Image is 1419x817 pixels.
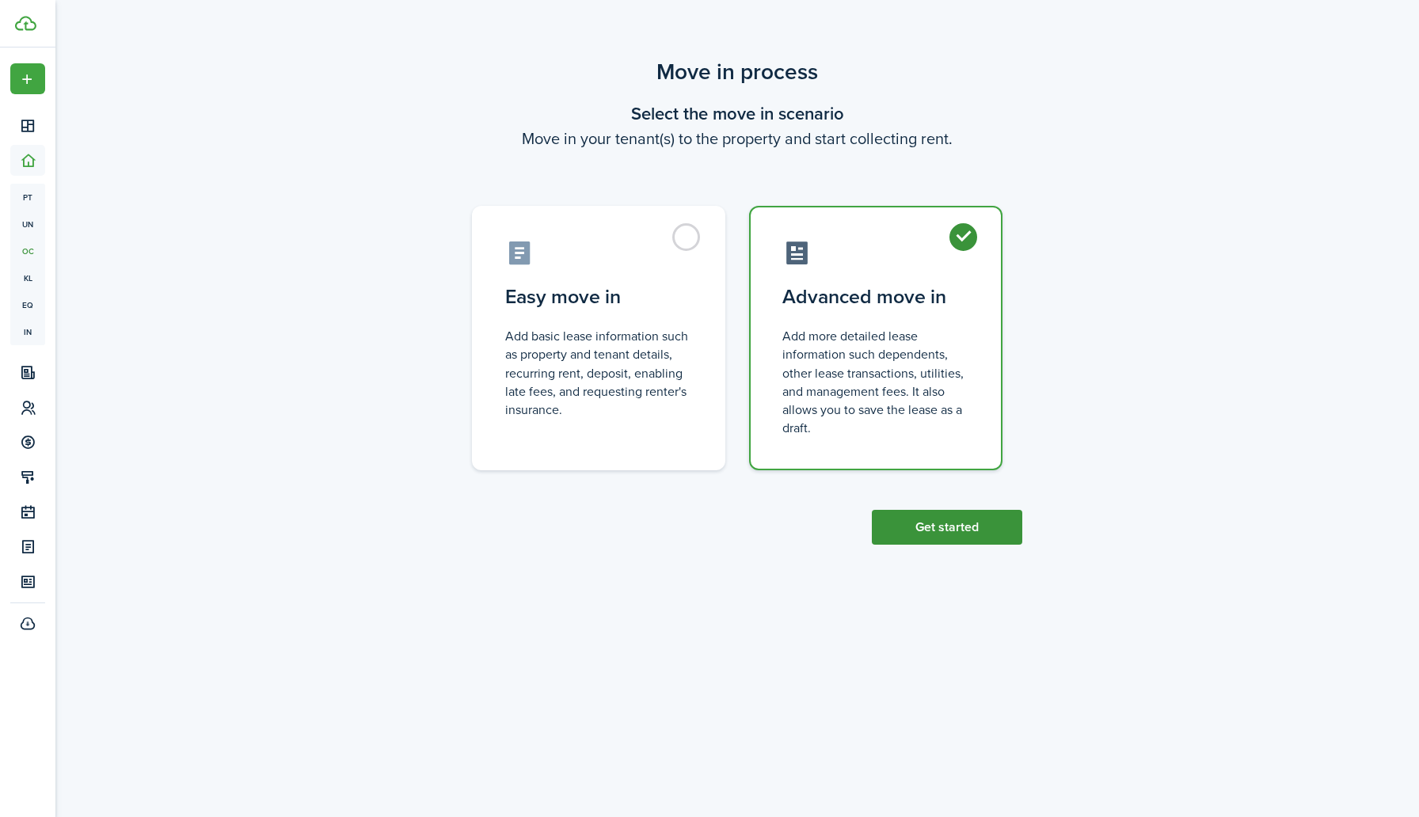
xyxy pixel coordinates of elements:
[782,327,969,437] control-radio-card-description: Add more detailed lease information such dependents, other lease transactions, utilities, and man...
[452,101,1022,127] wizard-step-header-title: Select the move in scenario
[10,184,45,211] a: pt
[10,291,45,318] a: eq
[505,283,692,311] control-radio-card-title: Easy move in
[452,127,1022,150] wizard-step-header-description: Move in your tenant(s) to the property and start collecting rent.
[10,264,45,291] a: kl
[782,283,969,311] control-radio-card-title: Advanced move in
[452,55,1022,89] scenario-title: Move in process
[10,211,45,237] a: un
[10,63,45,94] button: Open menu
[10,237,45,264] a: oc
[505,327,692,419] control-radio-card-description: Add basic lease information such as property and tenant details, recurring rent, deposit, enablin...
[872,510,1022,545] button: Get started
[10,318,45,345] a: in
[15,16,36,31] img: TenantCloud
